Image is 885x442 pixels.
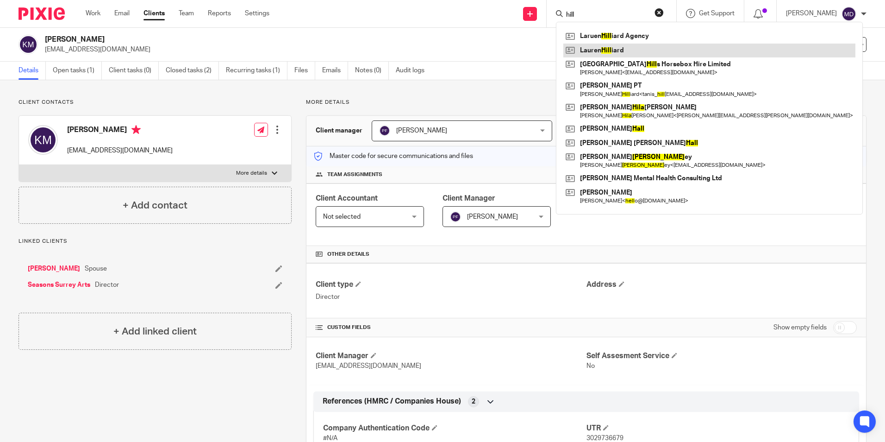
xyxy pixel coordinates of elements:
[327,251,369,258] span: Other details
[131,125,141,134] i: Primary
[322,62,348,80] a: Emails
[316,351,586,361] h4: Client Manager
[226,62,287,80] a: Recurring tasks (1)
[841,6,856,21] img: svg%3E
[28,280,90,290] a: Seasons Surrey Arts
[323,214,361,220] span: Not selected
[208,9,231,18] a: Reports
[306,99,866,106] p: More details
[786,9,837,18] p: [PERSON_NAME]
[565,11,648,19] input: Search
[245,9,269,18] a: Settings
[316,126,362,135] h3: Client manager
[442,195,495,202] span: Client Manager
[316,324,586,331] h4: CUSTOM FIELDS
[95,280,119,290] span: Director
[113,324,197,339] h4: + Add linked client
[586,351,857,361] h4: Self Assesment Service
[53,62,102,80] a: Open tasks (1)
[323,397,461,406] span: References (HMRC / Companies House)
[19,238,292,245] p: Linked clients
[467,214,518,220] span: [PERSON_NAME]
[28,125,58,155] img: svg%3E
[123,198,187,213] h4: + Add contact
[114,9,130,18] a: Email
[294,62,315,80] a: Files
[313,152,473,161] p: Master code for secure communications and files
[45,35,601,44] h2: [PERSON_NAME]
[450,211,461,222] img: svg%3E
[109,62,159,80] a: Client tasks (0)
[323,423,586,433] h4: Company Authentication Code
[586,423,849,433] h4: UTR
[143,9,165,18] a: Clients
[67,146,173,155] p: [EMAIL_ADDRESS][DOMAIN_NAME]
[316,195,378,202] span: Client Accountant
[316,292,586,302] p: Director
[396,127,447,134] span: [PERSON_NAME]
[654,8,664,17] button: Clear
[586,280,857,290] h4: Address
[472,397,475,406] span: 2
[19,62,46,80] a: Details
[586,363,595,369] span: No
[19,99,292,106] p: Client contacts
[586,435,623,442] span: 3029736679
[28,264,80,273] a: [PERSON_NAME]
[316,280,586,290] h4: Client type
[85,264,107,273] span: Spouse
[19,7,65,20] img: Pixie
[773,323,827,332] label: Show empty fields
[355,62,389,80] a: Notes (0)
[327,171,382,178] span: Team assignments
[396,62,431,80] a: Audit logs
[179,9,194,18] a: Team
[19,35,38,54] img: svg%3E
[379,125,390,136] img: svg%3E
[67,125,173,137] h4: [PERSON_NAME]
[316,363,421,369] span: [EMAIL_ADDRESS][DOMAIN_NAME]
[86,9,100,18] a: Work
[323,435,337,442] span: #N/A
[166,62,219,80] a: Closed tasks (2)
[236,170,267,177] p: More details
[45,45,741,54] p: [EMAIL_ADDRESS][DOMAIN_NAME]
[699,10,735,17] span: Get Support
